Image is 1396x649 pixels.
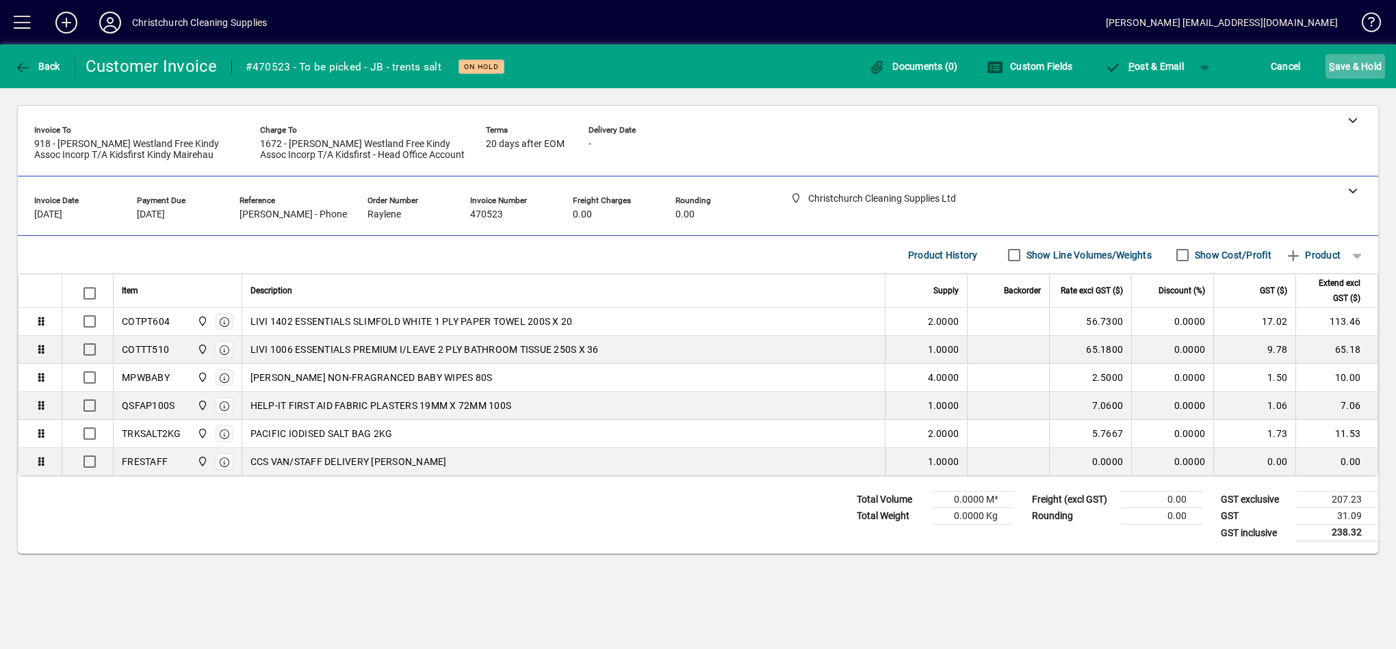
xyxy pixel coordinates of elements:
span: Christchurch Cleaning Supplies Ltd [194,426,209,441]
td: 238.32 [1296,525,1378,542]
td: 0.0000 [1131,392,1213,420]
span: 20 days after EOM [486,139,565,150]
span: Description [250,283,292,298]
span: Christchurch Cleaning Supplies Ltd [194,454,209,469]
div: Customer Invoice [86,55,218,77]
td: 17.02 [1213,308,1295,336]
div: QSFAP100S [122,399,174,412]
span: Christchurch Cleaning Supplies Ltd [194,398,209,413]
span: 0.00 [675,209,695,220]
td: 7.06 [1295,392,1378,420]
span: 470523 [470,209,503,220]
span: 2.0000 [928,315,959,328]
button: Custom Fields [983,54,1076,79]
td: Total Weight [850,508,932,525]
span: P [1128,61,1135,72]
td: 9.78 [1213,336,1295,364]
td: 31.09 [1296,508,1378,525]
td: GST inclusive [1214,525,1296,542]
div: 5.7667 [1058,427,1123,440]
span: CCS VAN/STAFF DELIVERY [PERSON_NAME] [250,455,447,468]
td: 0.0000 [1131,420,1213,448]
span: Raylene [367,209,401,220]
div: FRESTAFF [122,455,168,468]
td: GST [1214,508,1296,525]
div: COTPT604 [122,315,170,328]
div: COTTT510 [122,343,169,356]
span: ost & Email [1104,61,1184,72]
button: Product History [903,243,983,267]
span: S [1329,61,1334,72]
span: Cancel [1271,55,1301,77]
span: [DATE] [137,209,165,220]
td: 207.23 [1296,492,1378,508]
td: 65.18 [1295,336,1378,364]
td: 0.00 [1213,448,1295,475]
button: Product [1278,243,1347,267]
td: 113.46 [1295,308,1378,336]
td: 0.0000 M³ [932,492,1014,508]
label: Show Line Volumes/Weights [1024,248,1152,262]
span: [PERSON_NAME] - Phone [240,209,347,220]
td: Freight (excl GST) [1025,492,1121,508]
td: Rounding [1025,508,1121,525]
td: 1.73 [1213,420,1295,448]
span: [PERSON_NAME] NON-FRAGRANCED BABY WIPES 80S [250,371,493,384]
div: #470523 - To be picked - JB - trents salt [246,56,441,78]
span: Back [14,61,60,72]
div: 65.1800 [1058,343,1123,356]
td: 0.0000 [1131,448,1213,475]
span: - [589,139,591,150]
div: Christchurch Cleaning Supplies [132,12,267,34]
span: 0.00 [573,209,592,220]
td: 11.53 [1295,420,1378,448]
span: 2.0000 [928,427,959,440]
span: 1.0000 [928,399,959,412]
span: 1.0000 [928,455,959,468]
div: [PERSON_NAME] [EMAIL_ADDRESS][DOMAIN_NAME] [1106,12,1338,34]
button: Add [44,10,88,35]
span: GST ($) [1260,283,1287,298]
span: Product [1285,244,1341,266]
td: 0.0000 Kg [932,508,1014,525]
div: TRKSALT2KG [122,427,181,440]
span: Custom Fields [987,61,1073,72]
span: 918 - [PERSON_NAME] Westland Free Kindy Assoc Incorp T/A Kidsfirst Kindy Mairehau [34,139,240,161]
span: [DATE] [34,209,62,220]
span: LIVI 1006 ESSENTIALS PREMIUM I/LEAVE 2 PLY BATHROOM TISSUE 250S X 36 [250,343,599,356]
div: MPWBABY [122,371,170,384]
span: Extend excl GST ($) [1304,276,1360,306]
label: Show Cost/Profit [1192,248,1271,262]
a: Knowledge Base [1352,3,1379,47]
span: Christchurch Cleaning Supplies Ltd [194,314,209,329]
span: On hold [464,62,499,71]
td: 0.00 [1121,508,1203,525]
span: Item [122,283,138,298]
span: 4.0000 [928,371,959,384]
td: 1.06 [1213,392,1295,420]
button: Post & Email [1098,54,1191,79]
button: Save & Hold [1326,54,1385,79]
span: Documents (0) [869,61,958,72]
span: Product History [908,244,978,266]
div: 0.0000 [1058,455,1123,468]
span: PACIFIC IODISED SALT BAG 2KG [250,427,393,440]
td: GST exclusive [1214,492,1296,508]
span: Christchurch Cleaning Supplies Ltd [194,370,209,385]
span: Christchurch Cleaning Supplies Ltd [194,342,209,357]
button: Back [11,54,64,79]
button: Documents (0) [866,54,961,79]
td: Total Volume [850,492,932,508]
td: 10.00 [1295,364,1378,392]
td: 0.0000 [1131,308,1213,336]
span: Discount (%) [1159,283,1205,298]
button: Cancel [1267,54,1304,79]
div: 56.7300 [1058,315,1123,328]
td: 0.00 [1121,492,1203,508]
span: Backorder [1004,283,1041,298]
td: 0.0000 [1131,336,1213,364]
td: 1.50 [1213,364,1295,392]
td: 0.00 [1295,448,1378,475]
div: 7.0600 [1058,399,1123,412]
span: 1.0000 [928,343,959,356]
